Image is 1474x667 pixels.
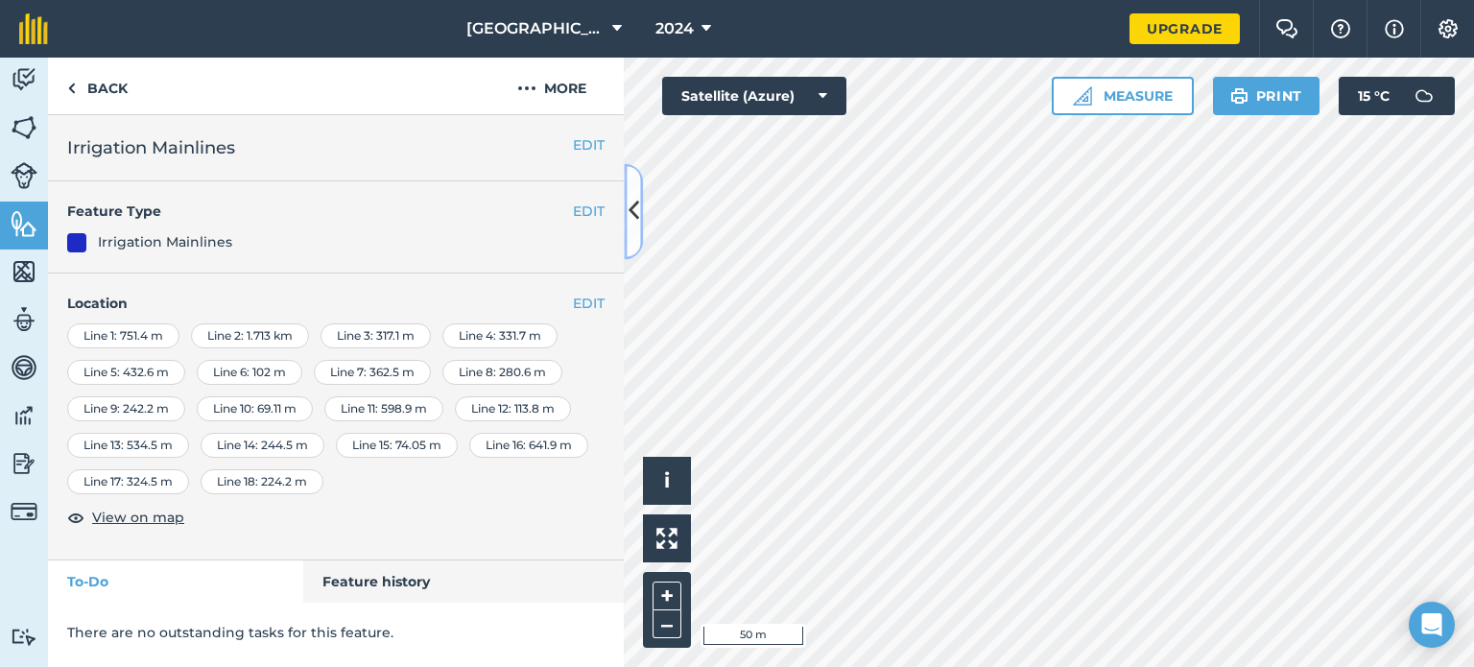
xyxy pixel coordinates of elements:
span: [GEOGRAPHIC_DATA] (Pty) Ltd [466,17,605,40]
h4: Feature Type [67,201,573,222]
img: Two speech bubbles overlapping with the left bubble in the forefront [1275,19,1298,38]
img: svg+xml;base64,PHN2ZyB4bWxucz0iaHR0cDovL3d3dy53My5vcmcvMjAwMC9zdmciIHdpZHRoPSI1NiIgaGVpZ2h0PSI2MC... [11,209,37,238]
div: Line 7 : 362.5 m [314,360,431,385]
img: svg+xml;base64,PHN2ZyB4bWxucz0iaHR0cDovL3d3dy53My5vcmcvMjAwMC9zdmciIHdpZHRoPSI1NiIgaGVpZ2h0PSI2MC... [11,113,37,142]
div: Line 10 : 69.11 m [197,396,313,421]
div: Line 4 : 331.7 m [442,323,558,348]
img: svg+xml;base64,PD94bWwgdmVyc2lvbj0iMS4wIiBlbmNvZGluZz0idXRmLTgiPz4KPCEtLSBHZW5lcmF0b3I6IEFkb2JlIE... [1405,77,1443,115]
div: Line 15 : 74.05 m [336,433,458,458]
div: Line 5 : 432.6 m [67,360,185,385]
button: EDIT [573,293,605,314]
button: 15 °C [1339,77,1455,115]
div: Line 3 : 317.1 m [321,323,431,348]
img: svg+xml;base64,PHN2ZyB4bWxucz0iaHR0cDovL3d3dy53My5vcmcvMjAwMC9zdmciIHdpZHRoPSI1NiIgaGVpZ2h0PSI2MC... [11,257,37,286]
h2: Irrigation Mainlines [67,134,605,161]
img: svg+xml;base64,PHN2ZyB4bWxucz0iaHR0cDovL3d3dy53My5vcmcvMjAwMC9zdmciIHdpZHRoPSIyMCIgaGVpZ2h0PSIyNC... [517,77,536,100]
div: Irrigation Mainlines [98,231,232,252]
img: fieldmargin Logo [19,13,48,44]
div: Line 12 : 113.8 m [455,396,571,421]
img: A cog icon [1437,19,1460,38]
span: 15 ° C [1358,77,1390,115]
div: Line 16 : 641.9 m [469,433,588,458]
a: Back [48,58,147,114]
button: EDIT [573,201,605,222]
span: 2024 [655,17,694,40]
img: svg+xml;base64,PD94bWwgdmVyc2lvbj0iMS4wIiBlbmNvZGluZz0idXRmLTgiPz4KPCEtLSBHZW5lcmF0b3I6IEFkb2JlIE... [11,628,37,646]
div: Line 2 : 1.713 km [191,323,309,348]
div: Line 13 : 534.5 m [67,433,189,458]
span: i [664,468,670,492]
button: + [653,582,681,610]
img: svg+xml;base64,PD94bWwgdmVyc2lvbj0iMS4wIiBlbmNvZGluZz0idXRmLTgiPz4KPCEtLSBHZW5lcmF0b3I6IEFkb2JlIE... [11,449,37,478]
button: More [480,58,624,114]
button: View on map [67,506,184,529]
img: svg+xml;base64,PD94bWwgdmVyc2lvbj0iMS4wIiBlbmNvZGluZz0idXRmLTgiPz4KPCEtLSBHZW5lcmF0b3I6IEFkb2JlIE... [11,65,37,94]
button: Measure [1052,77,1194,115]
img: svg+xml;base64,PD94bWwgdmVyc2lvbj0iMS4wIiBlbmNvZGluZz0idXRmLTgiPz4KPCEtLSBHZW5lcmF0b3I6IEFkb2JlIE... [11,353,37,382]
div: Line 11 : 598.9 m [324,396,443,421]
img: svg+xml;base64,PHN2ZyB4bWxucz0iaHR0cDovL3d3dy53My5vcmcvMjAwMC9zdmciIHdpZHRoPSIxOCIgaGVpZ2h0PSIyNC... [67,506,84,529]
img: svg+xml;base64,PD94bWwgdmVyc2lvbj0iMS4wIiBlbmNvZGluZz0idXRmLTgiPz4KPCEtLSBHZW5lcmF0b3I6IEFkb2JlIE... [11,162,37,189]
img: svg+xml;base64,PD94bWwgdmVyc2lvbj0iMS4wIiBlbmNvZGluZz0idXRmLTgiPz4KPCEtLSBHZW5lcmF0b3I6IEFkb2JlIE... [11,498,37,525]
img: svg+xml;base64,PHN2ZyB4bWxucz0iaHR0cDovL3d3dy53My5vcmcvMjAwMC9zdmciIHdpZHRoPSIxNyIgaGVpZ2h0PSIxNy... [1385,17,1404,40]
button: EDIT [573,134,605,155]
button: Satellite (Azure) [662,77,846,115]
img: svg+xml;base64,PHN2ZyB4bWxucz0iaHR0cDovL3d3dy53My5vcmcvMjAwMC9zdmciIHdpZHRoPSI5IiBoZWlnaHQ9IjI0Ii... [67,77,76,100]
div: Line 8 : 280.6 m [442,360,562,385]
img: Ruler icon [1073,86,1092,106]
a: To-Do [48,560,303,603]
div: Line 14 : 244.5 m [201,433,324,458]
h4: Location [67,293,605,314]
div: Open Intercom Messenger [1409,602,1455,648]
div: Line 9 : 242.2 m [67,396,185,421]
img: svg+xml;base64,PD94bWwgdmVyc2lvbj0iMS4wIiBlbmNvZGluZz0idXRmLTgiPz4KPCEtLSBHZW5lcmF0b3I6IEFkb2JlIE... [11,305,37,334]
img: svg+xml;base64,PD94bWwgdmVyc2lvbj0iMS4wIiBlbmNvZGluZz0idXRmLTgiPz4KPCEtLSBHZW5lcmF0b3I6IEFkb2JlIE... [11,401,37,430]
div: Line 17 : 324.5 m [67,469,189,494]
div: Line 6 : 102 m [197,360,302,385]
span: View on map [92,507,184,528]
img: A question mark icon [1329,19,1352,38]
button: Print [1213,77,1320,115]
button: i [643,457,691,505]
img: svg+xml;base64,PHN2ZyB4bWxucz0iaHR0cDovL3d3dy53My5vcmcvMjAwMC9zdmciIHdpZHRoPSIxOSIgaGVpZ2h0PSIyNC... [1230,84,1248,107]
div: Line 18 : 224.2 m [201,469,323,494]
a: Feature history [303,560,625,603]
a: Upgrade [1129,13,1240,44]
img: Four arrows, one pointing top left, one top right, one bottom right and the last bottom left [656,528,678,549]
p: There are no outstanding tasks for this feature. [67,622,605,643]
button: – [653,610,681,638]
div: Line 1 : 751.4 m [67,323,179,348]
